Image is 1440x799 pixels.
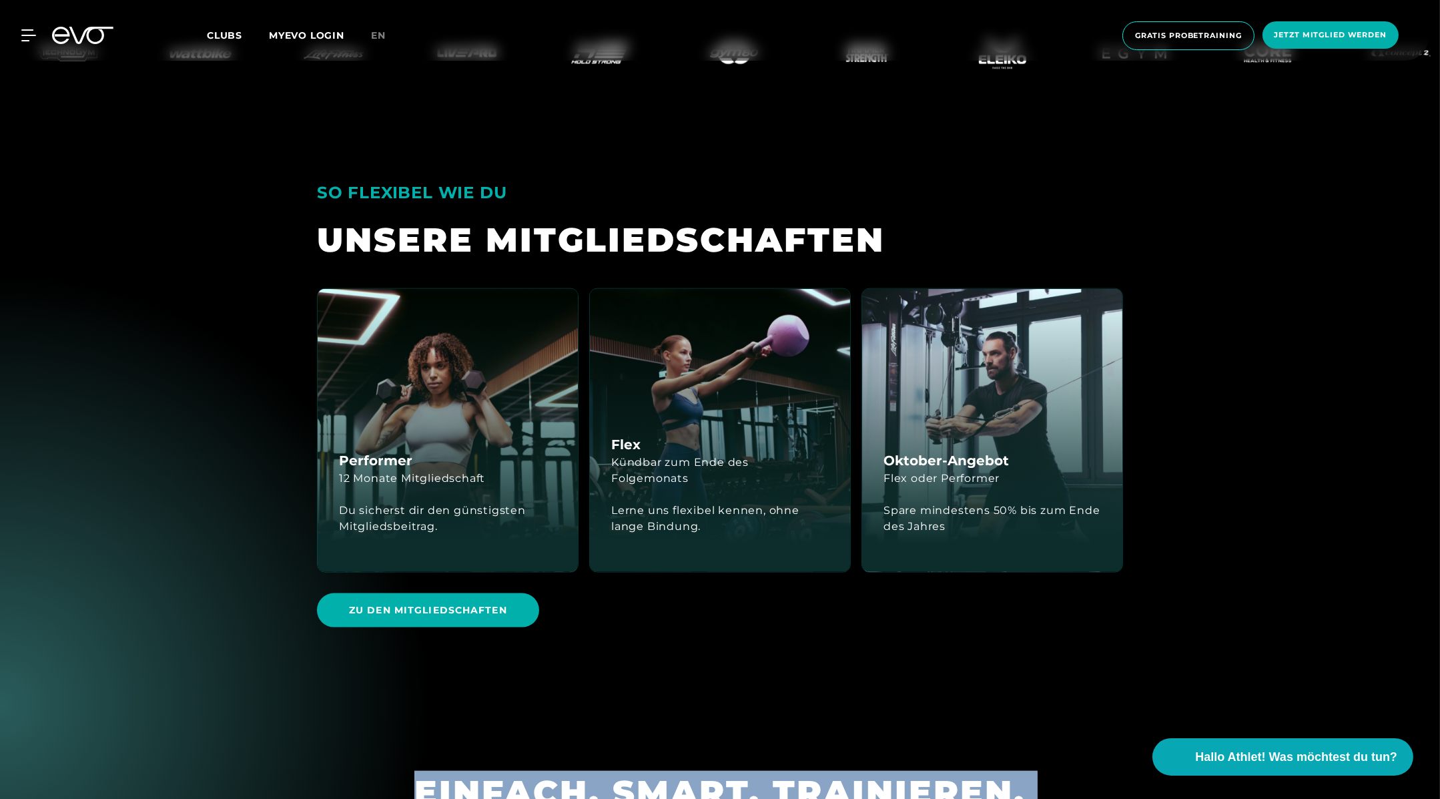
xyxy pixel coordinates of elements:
span: Hallo Athlet! Was möchtest du tun? [1195,748,1397,766]
a: Gratis Probetraining [1118,21,1258,50]
h4: Flex [611,435,641,455]
a: Jetzt Mitglied werden [1258,21,1403,50]
a: MYEVO LOGIN [269,29,344,41]
h4: Performer [339,451,412,471]
h4: Oktober-Angebot [883,451,1009,471]
span: Zu den Mitgliedschaften [349,603,507,617]
span: Clubs [207,29,242,41]
div: UNSERE MITGLIED­SCHAFTEN [317,218,1123,262]
span: Jetzt Mitglied werden [1275,29,1387,41]
span: en [371,29,386,41]
div: 12 Monate Mitgliedschaft [339,471,485,487]
a: en [371,28,402,43]
span: Gratis Probetraining [1135,30,1242,41]
div: SO FLEXIBEL WIE DU [317,177,1123,208]
a: Clubs [207,29,269,41]
div: Kündbar zum Ende des Folgemonats [611,455,829,487]
div: Du sicherst dir den günstigsten Mitgliedsbeitrag. [339,503,557,535]
button: Hallo Athlet! Was möchtest du tun? [1152,738,1413,776]
div: Lerne uns flexibel kennen, ohne lange Bindung. [611,503,829,535]
div: Flex oder Performer [883,471,1000,487]
a: Zu den Mitgliedschaften [317,583,545,637]
div: Spare mindestens 50% bis zum Ende des Jahres [883,503,1101,535]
